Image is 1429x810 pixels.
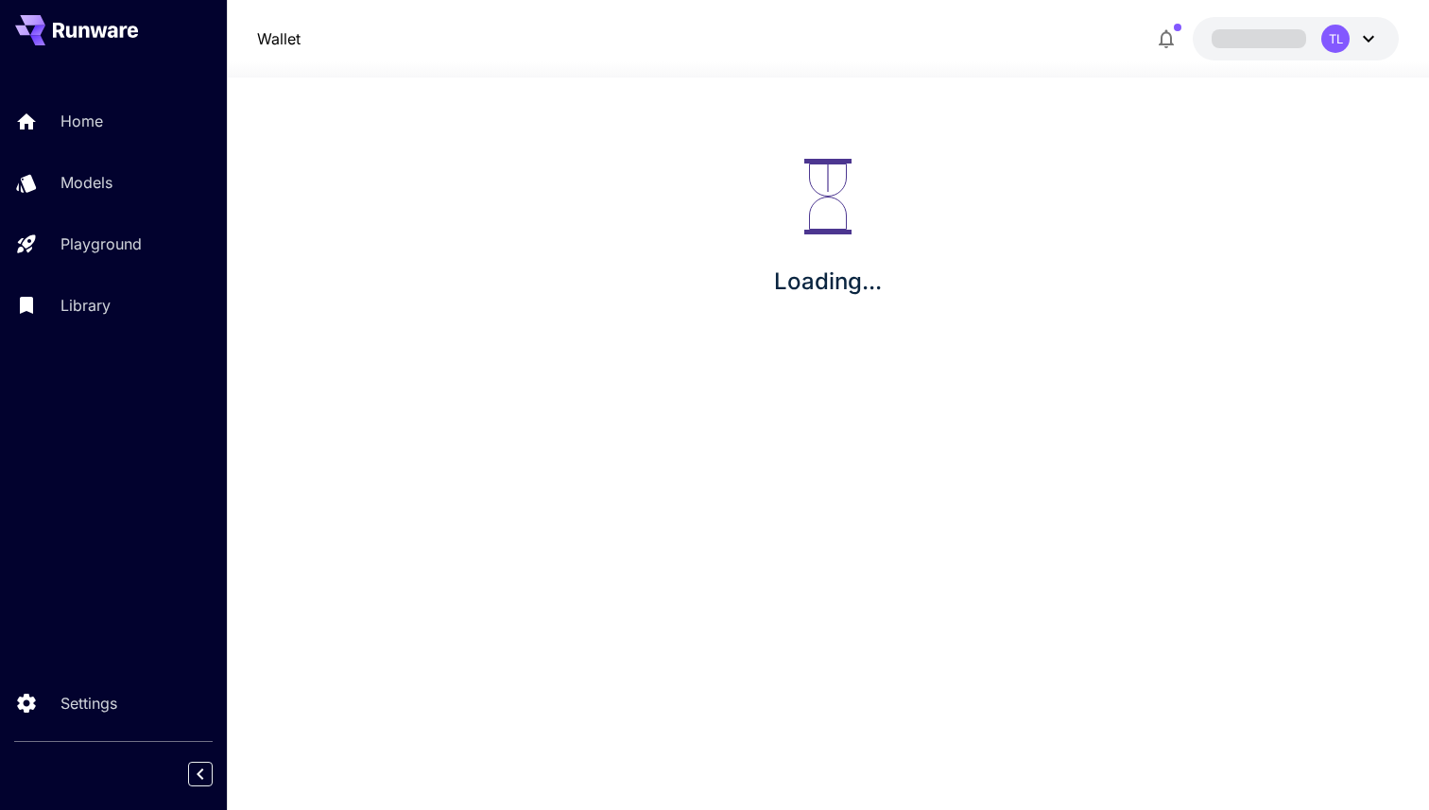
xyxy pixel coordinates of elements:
p: Settings [60,692,117,715]
p: Playground [60,233,142,255]
div: Collapse sidebar [202,757,227,791]
a: Wallet [257,27,301,50]
p: Loading... [774,265,882,299]
nav: breadcrumb [257,27,301,50]
p: Models [60,171,112,194]
button: Collapse sidebar [188,762,213,786]
p: Home [60,110,103,132]
p: Library [60,294,111,317]
div: TL [1321,25,1350,53]
button: TL [1193,17,1399,60]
